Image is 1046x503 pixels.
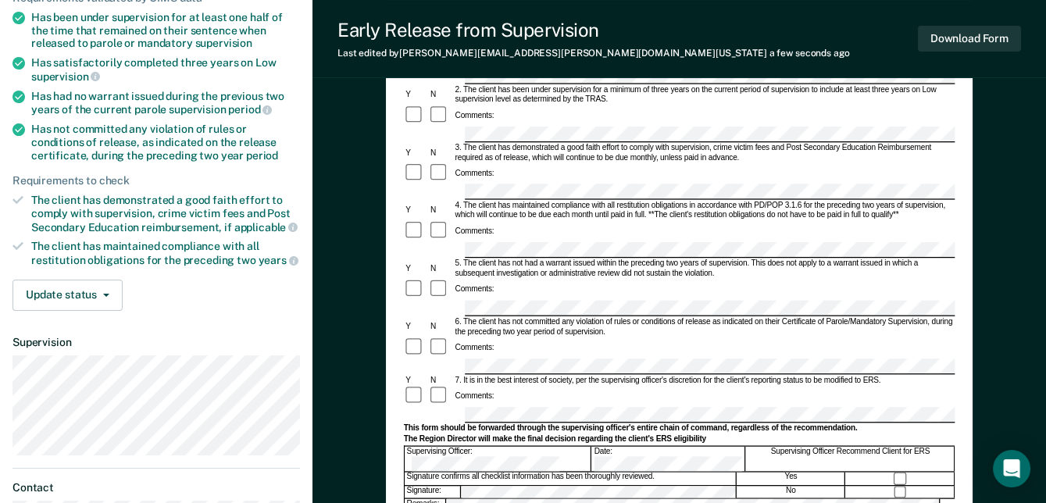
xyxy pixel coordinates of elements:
div: N [428,90,453,100]
div: Last edited by [PERSON_NAME][EMAIL_ADDRESS][PERSON_NAME][DOMAIN_NAME][US_STATE] [337,48,850,59]
div: Signature confirms all checklist information has been thoroughly reviewed. [405,473,736,485]
div: Requirements to check [12,174,300,187]
div: The client has maintained compliance with all restitution obligations for the preceding two [31,240,300,266]
div: Y [404,264,429,274]
div: Comments: [453,391,496,401]
div: Y [404,148,429,158]
div: Supervising Officer: [405,447,591,472]
div: Comments: [453,110,496,120]
div: N [428,206,453,216]
div: 5. The client has not had a warrant issued within the preceding two years of supervision. This do... [453,259,955,279]
span: years [259,254,298,266]
div: N [428,323,453,333]
dt: Contact [12,481,300,494]
span: applicable [234,221,298,234]
div: Y [404,376,429,386]
div: Has satisfactorily completed three years on Low [31,56,300,83]
div: Yes [737,473,846,485]
span: period [228,103,272,116]
div: Open Intercom Messenger [993,450,1030,487]
div: Comments: [453,169,496,179]
div: 7. It is in the best interest of society, per the supervising officer's discretion for the client... [453,376,955,386]
div: Y [404,323,429,333]
div: Early Release from Supervision [337,19,850,41]
div: 4. The client has maintained compliance with all restitution obligations in accordance with PD/PO... [453,202,955,221]
div: 6. The client has not committed any violation of rules or conditions of release as indicated on t... [453,318,955,337]
div: Y [404,206,429,216]
div: 3. The client has demonstrated a good faith effort to comply with supervision, crime victim fees ... [453,143,955,162]
div: Signature: [405,486,461,498]
div: This form should be forwarded through the supervising officer's entire chain of command, regardle... [404,424,955,434]
div: Comments: [453,227,496,237]
dt: Supervision [12,336,300,349]
div: 2. The client has been under supervision for a minimum of three years on the current period of su... [453,85,955,105]
div: The client has demonstrated a good faith effort to comply with supervision, crime victim fees and... [31,194,300,234]
div: No [737,486,845,498]
div: Has been under supervision for at least one half of the time that remained on their sentence when... [31,11,300,50]
div: N [428,148,453,158]
div: Y [404,90,429,100]
div: Comments: [453,343,496,353]
div: Has not committed any violation of rules or conditions of release, as indicated on the release ce... [31,123,300,162]
div: The Region Director will make the final decision regarding the client's ERS eligibility [404,435,955,445]
span: period [246,149,278,162]
div: N [428,376,453,386]
button: Update status [12,280,123,311]
div: Has had no warrant issued during the previous two years of the current parole supervision [31,90,300,116]
div: Date: [592,447,745,472]
span: supervision [195,37,252,49]
span: supervision [31,70,100,83]
button: Download Form [918,26,1021,52]
div: N [428,264,453,274]
div: Comments: [453,285,496,295]
div: Supervising Officer Recommend Client for ERS [747,447,955,472]
span: a few seconds ago [769,48,850,59]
